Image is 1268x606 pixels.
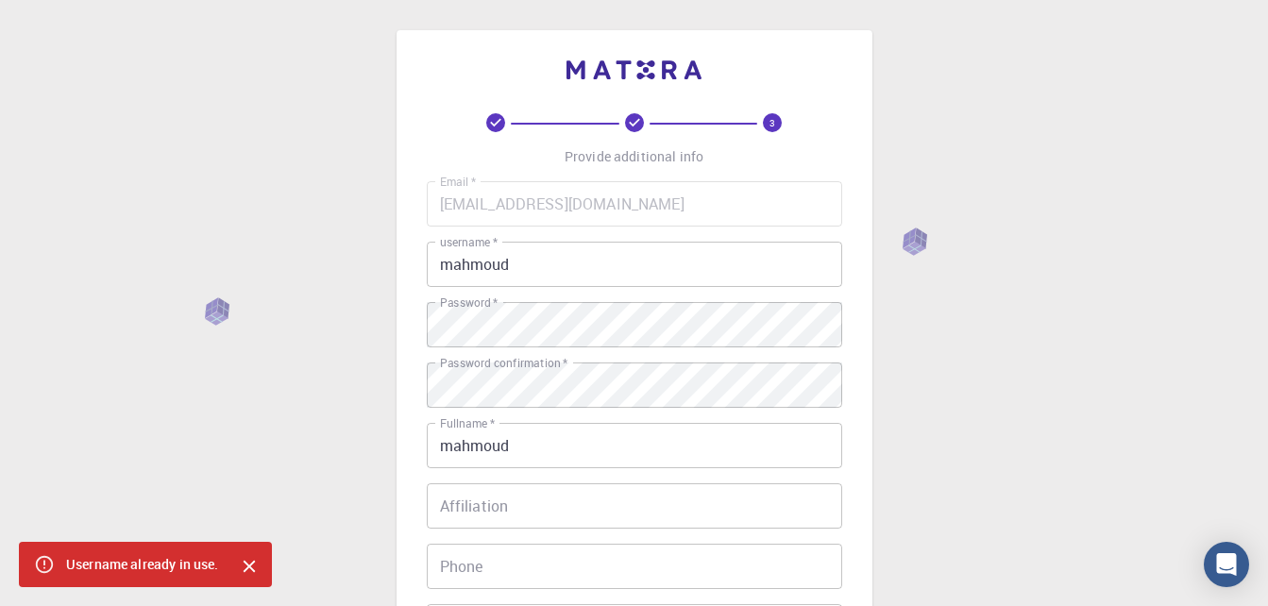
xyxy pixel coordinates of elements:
label: Email [440,174,476,190]
div: Open Intercom Messenger [1204,542,1249,587]
label: username [440,234,498,250]
text: 3 [769,116,775,129]
label: Fullname [440,415,495,431]
p: Provide additional info [565,147,703,166]
label: Password [440,295,498,311]
button: Close [234,551,264,581]
div: Username already in use. [66,547,219,581]
label: Password confirmation [440,355,567,371]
